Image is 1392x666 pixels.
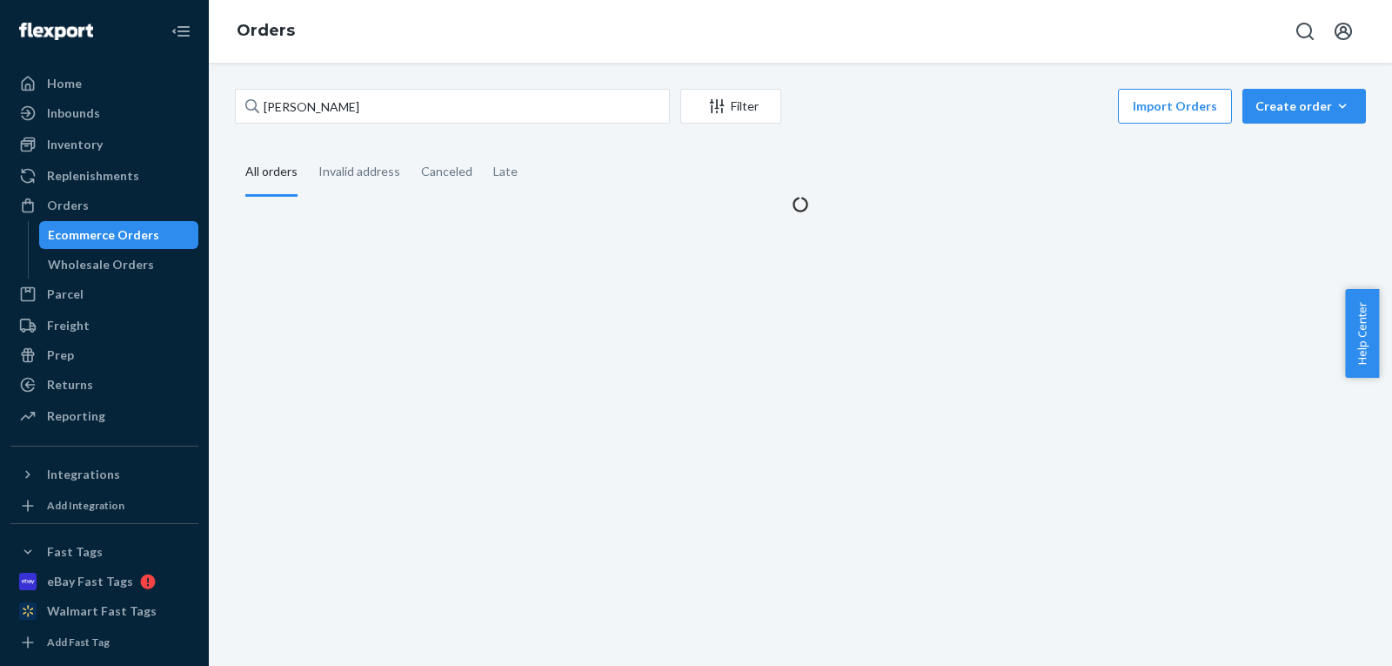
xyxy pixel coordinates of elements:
[237,21,295,40] a: Orders
[47,346,74,364] div: Prep
[47,602,157,620] div: Walmart Fast Tags
[47,498,124,513] div: Add Integration
[681,98,780,115] div: Filter
[10,70,198,98] a: Home
[47,75,82,92] div: Home
[10,632,198,653] a: Add Fast Tag
[1242,89,1366,124] button: Create order
[47,167,139,185] div: Replenishments
[47,543,103,561] div: Fast Tags
[235,89,670,124] input: Search orders
[10,99,198,127] a: Inbounds
[47,104,100,122] div: Inbounds
[223,6,309,57] ol: breadcrumbs
[421,149,472,194] div: Canceled
[10,192,198,219] a: Orders
[47,573,133,590] div: eBay Fast Tags
[1255,98,1353,115] div: Create order
[48,226,159,244] div: Ecommerce Orders
[10,131,198,158] a: Inventory
[10,312,198,340] a: Freight
[10,597,198,625] a: Walmart Fast Tags
[10,280,198,308] a: Parcel
[47,317,90,334] div: Freight
[47,286,84,303] div: Parcel
[10,341,198,369] a: Prep
[1118,89,1232,124] button: Import Orders
[47,376,93,394] div: Returns
[47,466,120,483] div: Integrations
[10,402,198,430] a: Reporting
[164,14,198,49] button: Close Navigation
[10,461,198,488] button: Integrations
[10,162,198,190] a: Replenishments
[1288,14,1322,49] button: Open Search Box
[48,256,154,273] div: Wholesale Orders
[39,221,199,249] a: Ecommerce Orders
[10,568,198,595] a: eBay Fast Tags
[1345,289,1379,378] button: Help Center
[10,495,198,516] a: Add Integration
[47,197,89,214] div: Orders
[47,407,105,425] div: Reporting
[10,371,198,399] a: Returns
[39,251,199,279] a: Wholesale Orders
[47,635,110,649] div: Add Fast Tag
[19,23,93,40] img: Flexport logo
[10,538,198,566] button: Fast Tags
[318,149,400,194] div: Invalid address
[493,149,518,194] div: Late
[47,136,103,153] div: Inventory
[680,89,781,124] button: Filter
[245,149,298,197] div: All orders
[1326,14,1361,49] button: Open account menu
